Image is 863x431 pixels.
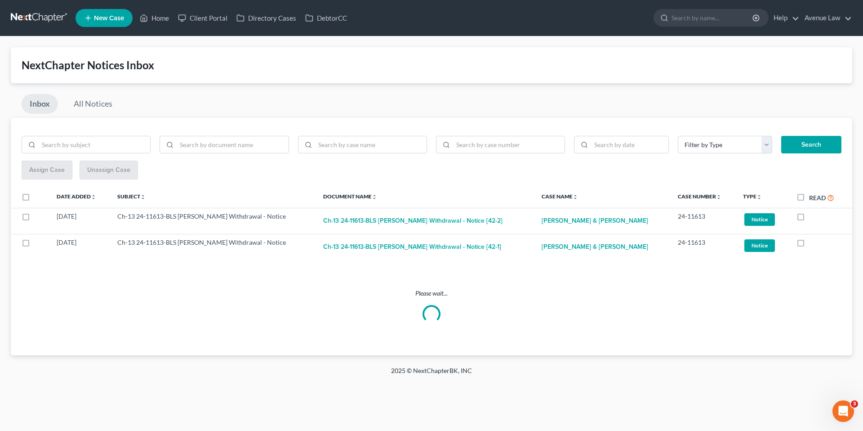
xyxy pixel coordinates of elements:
td: Ch-13 24-11613-BLS [PERSON_NAME] Withdrawal - Notice [110,208,316,234]
a: DebtorCC [301,10,351,26]
button: Ch-13 24-11613-BLS [PERSON_NAME] Withdrawal - Notice [42-2] [323,212,503,230]
a: Avenue Law [800,10,852,26]
a: Directory Cases [232,10,301,26]
div: 2025 © NextChapterBK, INC [175,366,688,382]
i: unfold_more [573,194,578,200]
a: All Notices [66,94,120,114]
a: Help [769,10,799,26]
a: Notice [743,212,782,227]
a: Document Nameunfold_more [323,193,377,200]
a: Typeunfold_more [743,193,762,200]
td: [DATE] [49,234,110,260]
a: Subjectunfold_more [117,193,146,200]
td: 24-11613 [671,208,736,234]
a: Inbox [22,94,58,114]
i: unfold_more [91,194,96,200]
i: unfold_more [140,194,146,200]
a: Case Nameunfold_more [542,193,578,200]
button: Ch-13 24-11613-BLS [PERSON_NAME] Withdrawal - Notice [42-1] [323,238,501,256]
a: Case Numberunfold_more [678,193,721,200]
input: Search by name... [672,9,754,26]
iframe: Intercom live chat [832,400,854,422]
i: unfold_more [756,194,762,200]
div: NextChapter Notices Inbox [22,58,841,72]
a: [PERSON_NAME] & [PERSON_NAME] [542,238,648,256]
input: Search by document name [177,136,288,153]
a: Home [135,10,173,26]
td: Ch-13 24-11613-BLS [PERSON_NAME] Withdrawal - Notice [110,234,316,260]
label: Read [809,193,826,202]
a: Client Portal [173,10,232,26]
input: Search by date [591,136,668,153]
a: [PERSON_NAME] & [PERSON_NAME] [542,212,648,230]
input: Search by subject [39,136,150,153]
p: Please wait... [22,289,841,298]
span: Notice [744,213,775,225]
button: Search [781,136,841,154]
i: unfold_more [372,194,377,200]
a: Notice [743,238,782,253]
input: Search by case number [453,136,565,153]
td: [DATE] [49,208,110,234]
td: 24-11613 [671,234,736,260]
a: Date Addedunfold_more [57,193,96,200]
span: New Case [94,15,124,22]
i: unfold_more [716,194,721,200]
input: Search by case name [315,136,427,153]
span: Notice [744,239,775,251]
span: 3 [851,400,858,408]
